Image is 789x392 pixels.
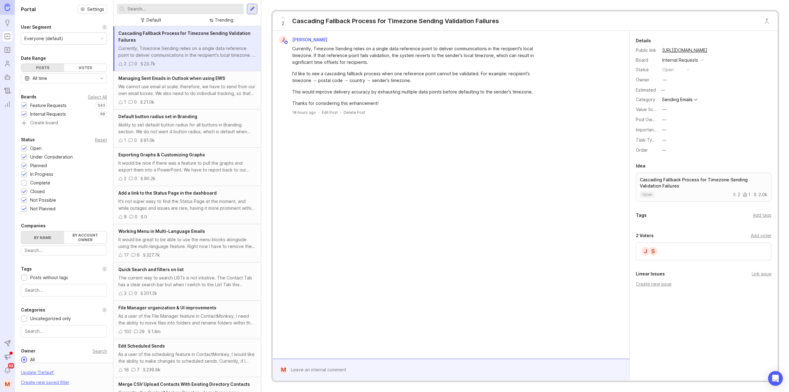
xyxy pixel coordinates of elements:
[118,114,197,119] span: Default button radius set in Branding
[2,85,13,96] a: Changelog
[2,365,13,376] button: Notifications
[663,76,667,83] div: —
[30,171,53,178] div: In Progress
[134,60,137,67] div: 0
[2,17,13,28] a: Ideas
[151,328,161,335] div: 1.8m
[642,192,652,197] p: open
[636,117,667,122] label: Pod Ownership
[21,121,107,126] a: Create board
[118,382,250,387] span: Merge CSV Upload Contacts With Existing Directory Contacts
[113,224,261,262] a: Working Menu in Multi-Language EmailsIt would be great to be able to use the menu blocks alongsid...
[21,231,64,244] label: By name
[640,246,650,256] div: J
[21,136,35,143] div: Status
[2,99,13,110] a: Reporting
[27,356,38,363] div: All
[640,177,767,189] p: Cascading Fallback Process for Timezone Sending Validation Failures
[134,290,137,297] div: 0
[636,281,771,287] div: Create new issue
[2,378,13,390] button: M
[279,36,287,44] div: J
[662,106,666,113] div: —
[636,57,657,64] div: Board
[113,262,261,301] a: Quick Search and filters on listThe current way to search LISTs is not intuitive. The Contact Tab...
[134,175,137,182] div: 0
[64,231,107,244] label: By account owner
[751,232,771,239] div: Add voter
[25,247,103,254] input: Search...
[144,137,155,144] div: 91.0k
[124,366,129,373] div: 16
[118,45,256,59] div: Currently, Timezone Sending relies on a single data reference point to deliver communications in ...
[752,270,771,277] div: Link issue
[8,363,14,369] span: 99
[64,64,107,72] div: Votes
[97,76,107,81] svg: toggle icon
[30,145,42,152] div: Open
[30,188,45,195] div: Closed
[636,232,654,239] div: 2 Voters
[118,229,205,234] span: Working Menu in Multi-Language Emails
[92,349,107,353] div: Search
[292,100,539,107] div: Thanks for considering this enhancement!
[275,36,332,44] a: J[PERSON_NAME]
[636,162,645,170] div: Idea
[21,265,32,273] div: Tags
[124,252,129,258] div: 17
[124,290,126,297] div: 3
[2,351,13,362] button: Announcements
[118,274,256,288] div: The current way to search LISTs is not intuitive. The Contact Tab has a clear search bar but when...
[30,315,71,322] div: Uncategorized only
[118,305,216,310] span: File Manager organization & UI improvements
[30,111,66,118] div: Internal Requests
[124,137,126,144] div: 1
[30,154,73,160] div: Under Consideration
[636,212,647,219] div: Tags
[30,205,55,212] div: Not Planned
[636,37,651,44] div: Details
[660,46,709,54] a: [URL][DOMAIN_NAME]
[113,148,261,186] a: Exporting Graphs & Customizing GraphsIt would be nice if there was a feature to pull the graphs a...
[2,338,13,349] button: Send to Autopilot
[33,75,47,82] div: All time
[146,252,160,258] div: 327.7k
[113,301,261,339] a: File Manager organization & UI improvementsAs a user of the File Manager feature in ContactMonkey...
[118,198,256,212] div: It's not super easy to find the Status Page at the moment, and while outages and issues are rare,...
[124,175,126,182] div: 2
[21,23,51,31] div: User Segment
[662,97,693,102] div: Sending Emails
[124,328,131,335] div: 102
[21,347,35,355] div: Owner
[636,173,771,202] a: Cascading Fallback Process for Timezone Sending Validation Failuresopen212.0k
[78,5,107,14] button: Settings
[25,287,103,294] input: Search...
[113,71,261,109] a: Managing Sent Emails in Outlook when using EWSWe cannot use email at scale; therefore, we have to...
[118,343,165,349] span: Edit Scheduled Sends
[146,366,161,373] div: 239.6k
[144,99,154,105] div: 21.0k
[128,6,241,12] input: Search...
[113,109,261,148] a: Default button radius set in BrandingAbility to set default button radius for all buttons in Bran...
[95,138,107,142] div: Reset
[118,190,217,196] span: Add a link to the Status Page in the dashboard
[21,306,45,314] div: Categories
[87,6,104,12] span: Settings
[662,116,666,123] div: —
[134,99,137,105] div: 0
[118,236,256,250] div: It would be great to be able to use the menu blocks alongside using the multi-language feature. R...
[2,58,13,69] a: Users
[292,17,499,25] div: Cascading Fallback Process for Timezone Sending Validation Failures
[139,328,145,335] div: 29
[144,213,147,220] div: 0
[636,147,648,153] label: Order
[280,366,287,374] div: M
[124,60,126,67] div: 2
[344,110,365,115] div: Delete Post
[215,17,233,23] div: Trending
[2,72,13,83] a: Autopilot
[30,102,67,109] div: Feature Requests
[118,83,256,97] div: We cannot use email at scale; therefore, we have to send from our own email boxes. We also need t...
[659,86,667,94] div: —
